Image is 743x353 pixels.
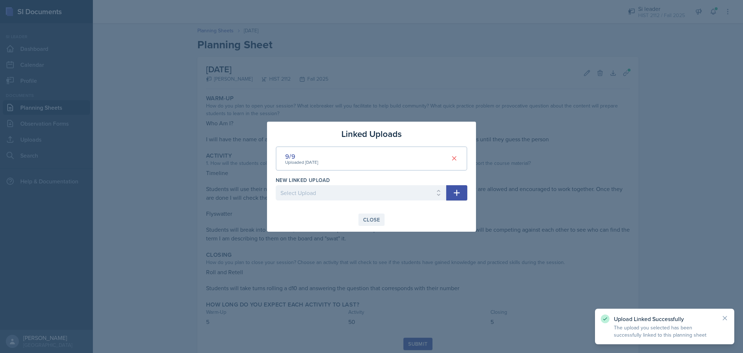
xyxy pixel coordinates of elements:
[341,127,402,141] h3: Linked Uploads
[285,159,318,166] div: Uploaded [DATE]
[276,176,330,184] label: New Linked Upload
[358,214,385,226] button: Close
[285,151,318,161] div: 9/9
[363,217,380,223] div: Close
[614,315,715,322] p: Upload Linked Successfully
[614,324,715,338] p: The upload you selected has been successfully linked to this planning sheet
